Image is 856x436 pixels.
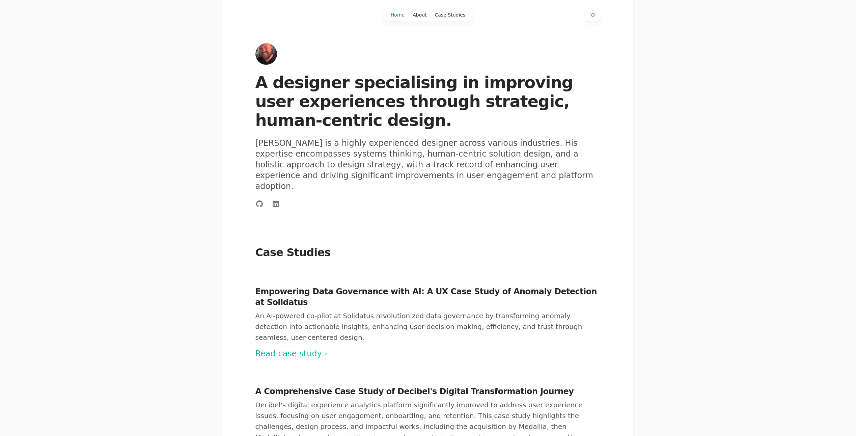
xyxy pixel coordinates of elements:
h2: Case Studies [255,246,601,259]
a: Home [255,43,277,65]
a: Connect with me on GitHub [255,200,264,208]
a: A Comprehensive Case Study of Decibel's Digital Transformation Journey [255,387,574,396]
h1: A designer specialising in improving user experiences through strategic, human-centric design. [255,73,601,130]
button: Switch to dark theme [585,8,601,22]
a: Case Studies [431,8,470,22]
a: Empowering Data Governance with AI: A UX Case Study of Anomaly Detection at Solidatus [255,287,597,307]
a: Home [387,8,409,22]
a: Connect with me on LinkedIn [272,200,280,208]
p: [PERSON_NAME] is a highly experienced designer across various industries. His expertise encompass... [255,138,601,192]
a: About [409,8,431,22]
